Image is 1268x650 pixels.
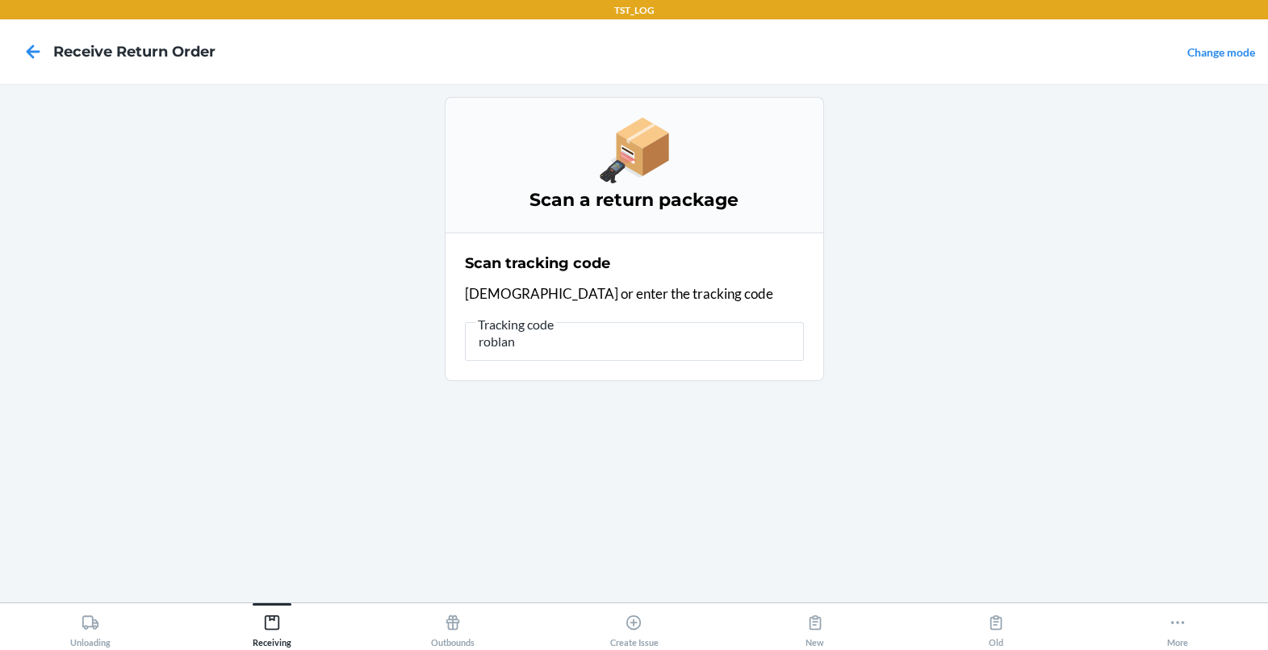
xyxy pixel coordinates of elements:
div: More [1167,607,1188,648]
div: Unloading [70,607,111,648]
h3: Scan a return package [465,187,804,213]
div: Receiving [253,607,291,648]
h2: Scan tracking code [465,253,610,274]
h4: Receive Return Order [53,41,216,62]
input: Tracking code [465,322,804,361]
button: Receiving [181,603,362,648]
p: TST_LOG [614,3,655,18]
button: Old [906,603,1086,648]
div: Old [987,607,1005,648]
p: [DEMOGRAPHIC_DATA] or enter the tracking code [465,283,804,304]
button: More [1087,603,1268,648]
span: Tracking code [475,317,556,333]
div: New [806,607,824,648]
button: New [725,603,906,648]
button: Create Issue [543,603,724,648]
div: Create Issue [609,607,658,648]
button: Outbounds [362,603,543,648]
div: Outbounds [431,607,475,648]
a: Change mode [1187,45,1255,59]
